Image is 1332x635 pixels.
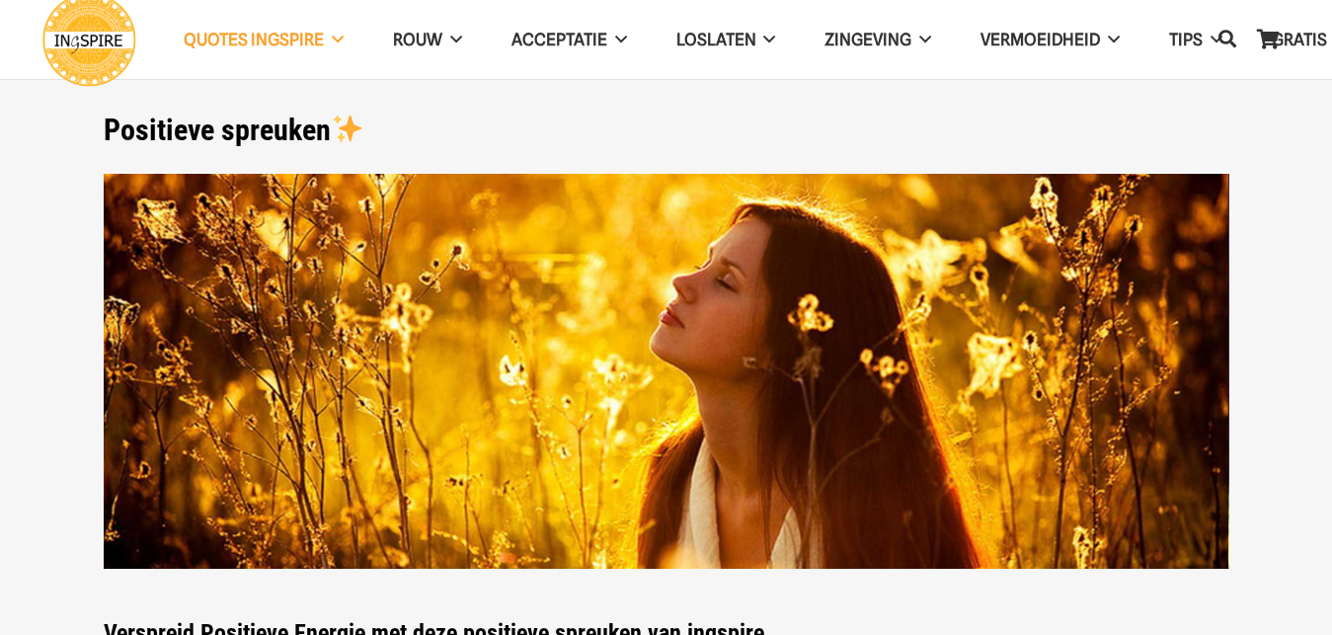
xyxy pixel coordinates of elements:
[393,30,442,49] span: ROUW
[1208,16,1247,63] a: Zoeken
[104,113,1229,148] h1: Positieve spreuken
[676,30,756,49] span: Loslaten
[800,15,956,65] a: Zingeving
[511,30,607,49] span: Acceptatie
[159,15,368,65] a: QUOTES INGSPIRE
[956,15,1144,65] a: VERMOEIDHEID
[368,15,487,65] a: ROUW
[1144,15,1247,65] a: TIPS
[652,15,801,65] a: Loslaten
[487,15,652,65] a: Acceptatie
[184,30,324,49] span: QUOTES INGSPIRE
[104,174,1229,570] img: Positieve spreuken over het leven, geluk, spreuken over optimisme en pluk de dag quotes van Ingsp...
[1169,30,1203,49] span: TIPS
[333,114,362,143] img: ✨
[1272,30,1327,49] span: GRATIS
[824,30,911,49] span: Zingeving
[980,30,1100,49] span: VERMOEIDHEID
